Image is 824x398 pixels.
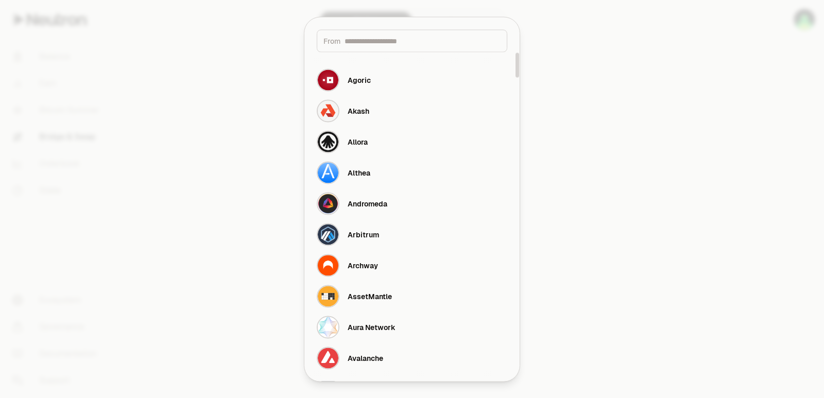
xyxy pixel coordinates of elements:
[348,167,370,178] div: Althea
[311,312,513,342] button: Aura Network LogoAura Network
[318,131,338,152] img: Allora Logo
[311,219,513,250] button: Arbitrum LogoArbitrum
[318,255,338,275] img: Archway Logo
[348,198,387,209] div: Andromeda
[311,250,513,281] button: Archway LogoArchway
[318,193,338,214] img: Andromeda Logo
[348,322,396,332] div: Aura Network
[311,64,513,95] button: Agoric LogoAgoric
[318,286,338,306] img: AssetMantle Logo
[318,348,338,368] img: Avalanche Logo
[348,291,392,301] div: AssetMantle
[311,342,513,373] button: Avalanche LogoAvalanche
[348,260,378,270] div: Archway
[348,136,368,147] div: Allora
[348,353,383,363] div: Avalanche
[323,36,340,46] span: From
[348,106,369,116] div: Akash
[318,317,338,337] img: Aura Network Logo
[348,75,371,85] div: Agoric
[318,100,338,121] img: Akash Logo
[311,188,513,219] button: Andromeda LogoAndromeda
[311,95,513,126] button: Akash LogoAkash
[311,157,513,188] button: Althea LogoAlthea
[318,224,338,245] img: Arbitrum Logo
[348,229,379,239] div: Arbitrum
[318,70,338,90] img: Agoric Logo
[311,281,513,312] button: AssetMantle LogoAssetMantle
[311,126,513,157] button: Allora LogoAllora
[318,162,338,183] img: Althea Logo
